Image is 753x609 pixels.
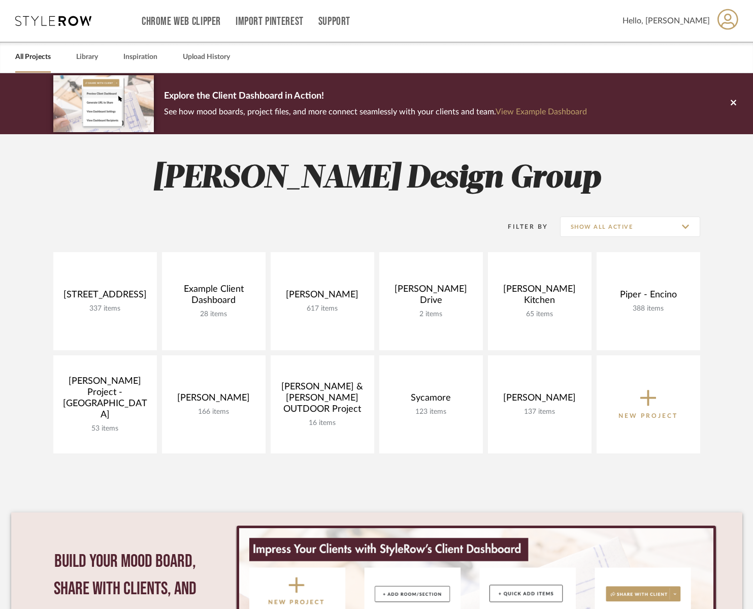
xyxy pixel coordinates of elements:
a: Chrome Web Clipper [142,17,221,26]
div: 28 items [170,310,257,319]
div: Filter By [495,222,548,232]
div: 53 items [61,424,149,433]
div: [PERSON_NAME] [279,289,366,304]
p: New Project [618,411,678,421]
div: [PERSON_NAME] [496,392,583,408]
div: [PERSON_NAME] Kitchen [496,284,583,310]
div: 166 items [170,408,257,416]
img: d5d033c5-7b12-40c2-a960-1ecee1989c38.png [53,75,154,132]
button: New Project [597,355,700,453]
div: Example Client Dashboard [170,284,257,310]
div: [PERSON_NAME] Drive [387,284,475,310]
a: View Example Dashboard [496,108,587,116]
div: [STREET_ADDRESS] [61,289,149,304]
a: Support [318,17,350,26]
div: 388 items [605,304,692,313]
div: 617 items [279,304,366,313]
a: All Projects [15,50,51,64]
p: Explore the Client Dashboard in Action! [164,88,587,105]
a: Upload History [183,50,230,64]
div: Piper - Encino [605,289,692,304]
div: 65 items [496,310,583,319]
div: [PERSON_NAME] Project - [GEOGRAPHIC_DATA] [61,376,149,424]
a: Inspiration [123,50,157,64]
p: See how mood boards, project files, and more connect seamlessly with your clients and team. [164,105,587,119]
div: 2 items [387,310,475,319]
div: [PERSON_NAME] & [PERSON_NAME] OUTDOOR Project [279,381,366,419]
div: 137 items [496,408,583,416]
a: Library [76,50,98,64]
span: Hello, [PERSON_NAME] [623,15,710,27]
div: [PERSON_NAME] [170,392,257,408]
a: Import Pinterest [236,17,304,26]
h2: [PERSON_NAME] Design Group [11,160,742,198]
div: Sycamore [387,392,475,408]
div: 16 items [279,419,366,428]
div: 123 items [387,408,475,416]
div: 337 items [61,304,149,313]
